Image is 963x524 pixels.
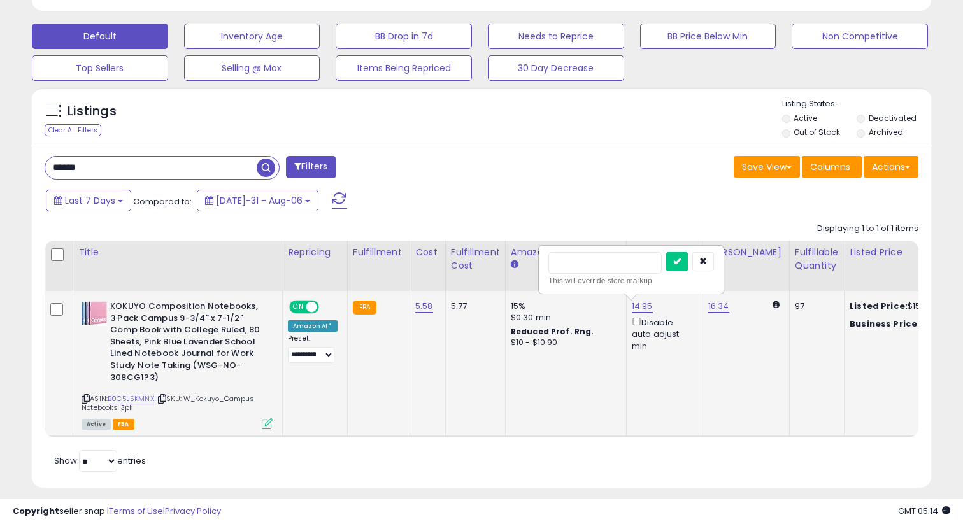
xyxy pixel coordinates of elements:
[708,300,729,313] a: 16.34
[869,113,917,124] label: Deactivated
[65,194,115,207] span: Last 7 Days
[286,156,336,178] button: Filters
[353,301,376,315] small: FBA
[45,124,101,136] div: Clear All Filters
[13,506,221,518] div: seller snap | |
[46,190,131,211] button: Last 7 Days
[184,55,320,81] button: Selling @ Max
[795,301,834,312] div: 97
[548,274,714,287] div: This will override store markup
[415,246,440,259] div: Cost
[795,246,839,273] div: Fulfillable Quantity
[817,223,918,235] div: Displaying 1 to 1 of 1 items
[336,24,472,49] button: BB Drop in 7d
[13,505,59,517] strong: Copyright
[353,246,404,259] div: Fulfillment
[511,301,617,312] div: 15%
[734,156,800,178] button: Save View
[869,127,903,138] label: Archived
[850,246,960,259] div: Listed Price
[782,98,932,110] p: Listing States:
[511,337,617,348] div: $10 - $10.90
[290,302,306,313] span: ON
[511,312,617,323] div: $0.30 min
[110,301,265,386] b: KOKUYO Composition Notebooks, 3 Pack Campus 9-3/4" x 7-1/2" Comp Book with College Ruled, 80 Shee...
[511,326,594,337] b: Reduced Prof. Rng.
[68,103,117,120] h5: Listings
[82,301,107,326] img: 41BTXou9J7L._SL40_.jpg
[451,301,496,312] div: 5.77
[82,393,255,413] span: | SKU: W_Kokuyo_Campus Notebooks 3pk
[32,55,168,81] button: Top Sellers
[488,55,624,81] button: 30 Day Decrease
[317,302,338,313] span: OFF
[488,24,624,49] button: Needs to Reprice
[451,246,500,273] div: Fulfillment Cost
[133,195,192,208] span: Compared to:
[82,419,111,430] span: All listings currently available for purchase on Amazon
[109,505,163,517] a: Terms of Use
[850,318,955,330] div: $14.35
[794,113,817,124] label: Active
[288,246,342,259] div: Repricing
[415,300,433,313] a: 5.58
[32,24,168,49] button: Default
[78,246,277,259] div: Title
[850,301,955,312] div: $15.69
[640,24,776,49] button: BB Price Below Min
[511,259,518,271] small: Amazon Fees.
[864,156,918,178] button: Actions
[108,393,154,404] a: B0C5J5KMNX
[708,246,784,259] div: [PERSON_NAME]
[792,24,928,49] button: Non Competitive
[288,320,338,332] div: Amazon AI *
[197,190,318,211] button: [DATE]-31 - Aug-06
[184,24,320,49] button: Inventory Age
[632,300,653,313] a: 14.95
[802,156,862,178] button: Columns
[850,300,908,312] b: Listed Price:
[54,455,146,467] span: Show: entries
[82,301,273,428] div: ASIN:
[773,301,780,309] i: Calculated using Dynamic Max Price.
[511,246,621,259] div: Amazon Fees
[632,315,693,352] div: Disable auto adjust min
[165,505,221,517] a: Privacy Policy
[216,194,303,207] span: [DATE]-31 - Aug-06
[113,419,134,430] span: FBA
[898,505,950,517] span: 2025-08-15 05:14 GMT
[336,55,472,81] button: Items Being Repriced
[288,334,338,363] div: Preset:
[810,160,850,173] span: Columns
[850,318,920,330] b: Business Price:
[794,127,840,138] label: Out of Stock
